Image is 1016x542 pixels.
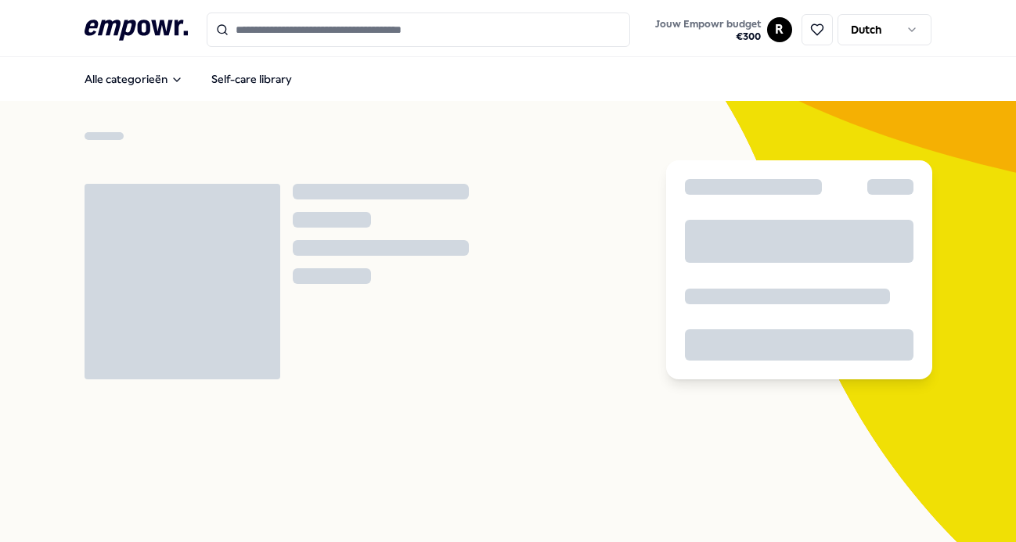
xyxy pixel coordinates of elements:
[767,17,792,42] button: R
[72,63,304,95] nav: Main
[72,63,196,95] button: Alle categorieën
[652,15,764,46] button: Jouw Empowr budget€300
[207,13,630,47] input: Search for products, categories or subcategories
[649,13,767,46] a: Jouw Empowr budget€300
[655,31,761,43] span: € 300
[655,18,761,31] span: Jouw Empowr budget
[199,63,304,95] a: Self-care library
